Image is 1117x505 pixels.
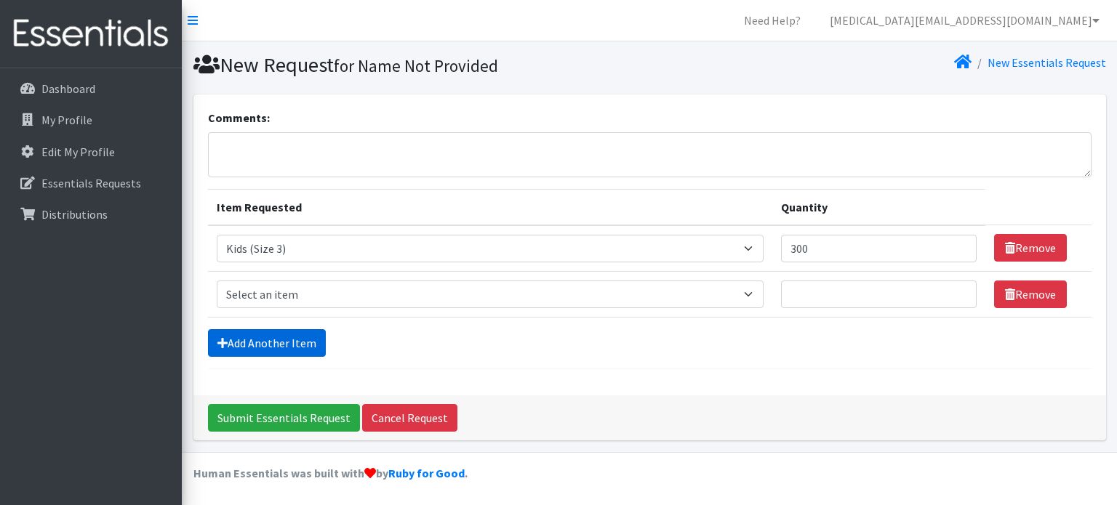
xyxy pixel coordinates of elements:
a: My Profile [6,105,176,134]
p: Distributions [41,207,108,222]
label: Comments: [208,109,270,126]
p: My Profile [41,113,92,127]
a: New Essentials Request [988,55,1106,70]
a: Ruby for Good [388,466,465,480]
th: Quantity [772,189,986,225]
p: Dashboard [41,81,95,96]
p: Edit My Profile [41,145,115,159]
a: Distributions [6,200,176,229]
a: Edit My Profile [6,137,176,166]
strong: Human Essentials was built with by . [193,466,468,480]
a: [MEDICAL_DATA][EMAIL_ADDRESS][DOMAIN_NAME] [818,6,1111,35]
input: Submit Essentials Request [208,404,360,432]
img: HumanEssentials [6,9,176,58]
a: Add Another Item [208,329,326,357]
h1: New Request [193,52,644,78]
a: Remove [994,234,1067,262]
a: Dashboard [6,74,176,103]
a: Essentials Requests [6,169,176,198]
a: Remove [994,280,1067,308]
a: Need Help? [732,6,812,35]
th: Item Requested [208,189,772,225]
p: Essentials Requests [41,176,141,190]
a: Cancel Request [362,404,457,432]
small: for Name Not Provided [334,55,498,76]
